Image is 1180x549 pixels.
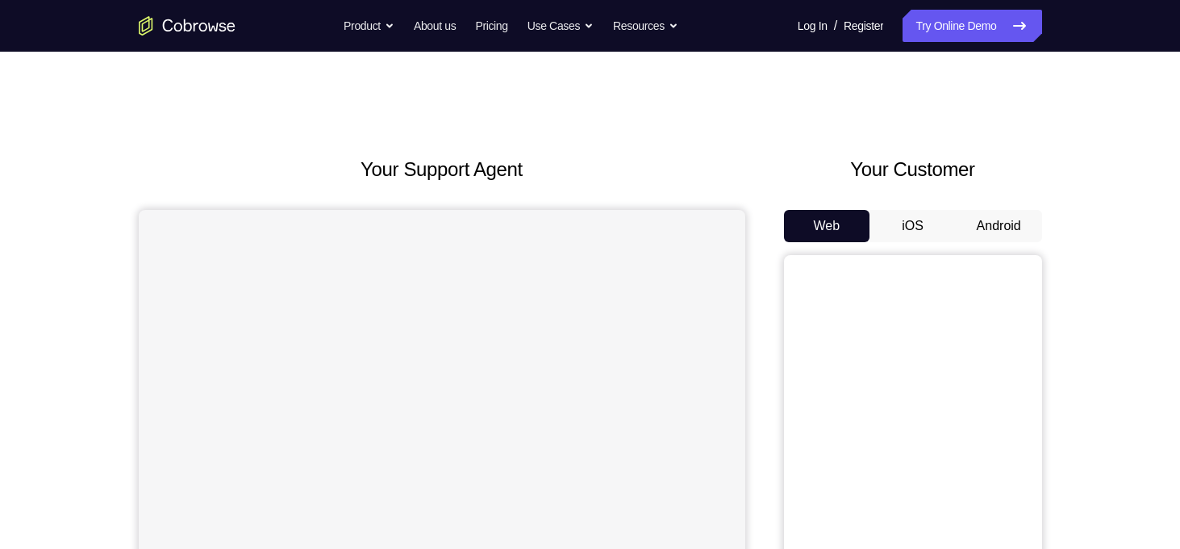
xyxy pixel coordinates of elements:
[834,16,837,36] span: /
[798,10,828,42] a: Log In
[956,210,1042,242] button: Android
[784,210,870,242] button: Web
[784,155,1042,184] h2: Your Customer
[844,10,883,42] a: Register
[869,210,956,242] button: iOS
[613,10,678,42] button: Resources
[139,155,745,184] h2: Your Support Agent
[903,10,1041,42] a: Try Online Demo
[414,10,456,42] a: About us
[139,16,236,36] a: Go to the home page
[527,10,594,42] button: Use Cases
[344,10,394,42] button: Product
[475,10,507,42] a: Pricing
